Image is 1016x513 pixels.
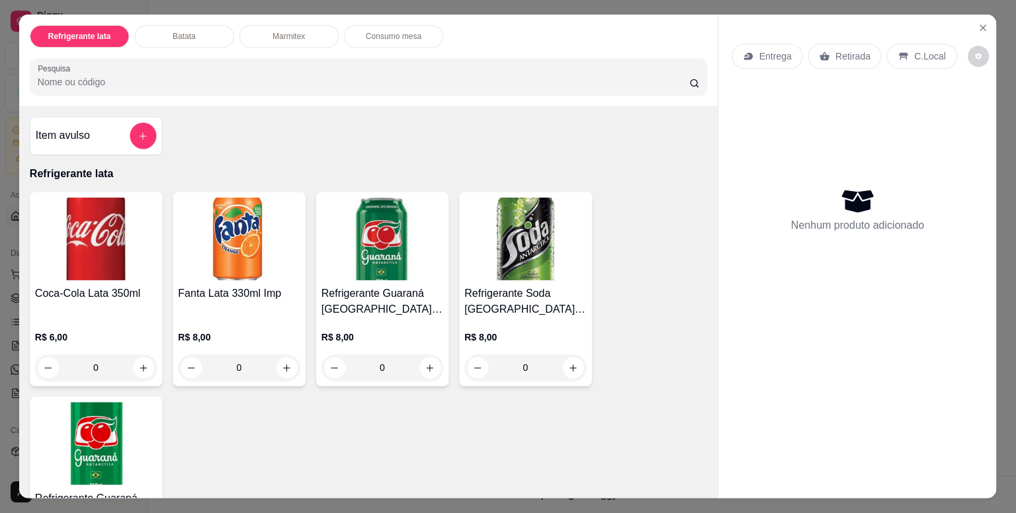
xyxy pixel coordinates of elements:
[35,198,157,280] img: product-image
[38,63,75,75] label: Pesquisa
[465,331,587,344] p: R$ 8,00
[324,358,345,379] button: decrease-product-quantity
[173,32,196,42] p: Batata
[915,50,947,63] p: C.Local
[759,50,792,63] p: Entrega
[276,358,298,379] button: increase-product-quantity
[468,358,489,379] button: decrease-product-quantity
[179,331,300,344] p: R$ 8,00
[366,32,421,42] p: Consumo mesa
[835,50,870,63] p: Retirada
[968,46,989,67] button: decrease-product-quantity
[134,358,155,379] button: increase-product-quantity
[181,358,202,379] button: decrease-product-quantity
[419,358,441,379] button: increase-product-quantity
[179,286,300,301] h4: Fanta Lata 330ml Imp
[563,358,584,379] button: increase-product-quantity
[791,217,924,233] p: Nenhum produto adicionado
[35,403,157,485] img: product-image
[30,166,708,182] p: Refrigerante lata
[465,198,587,280] img: product-image
[48,32,111,42] p: Refrigerante lata
[179,198,300,280] img: product-image
[36,128,90,144] h4: Item avulso
[321,286,443,317] h4: Refrigerante Guaraná [GEOGRAPHIC_DATA] Lata 350ml
[38,76,689,89] input: Pesquisa
[973,18,994,39] button: Close
[130,123,157,149] button: add-separate-item
[465,286,587,317] h4: Refrigerante Soda [GEOGRAPHIC_DATA] Lata 350ml
[273,32,305,42] p: Marmitex
[35,286,157,301] h4: Coca-Cola Lata 350ml
[321,331,443,344] p: R$ 8,00
[321,198,443,280] img: product-image
[35,331,157,344] p: R$ 6,00
[38,358,59,379] button: decrease-product-quantity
